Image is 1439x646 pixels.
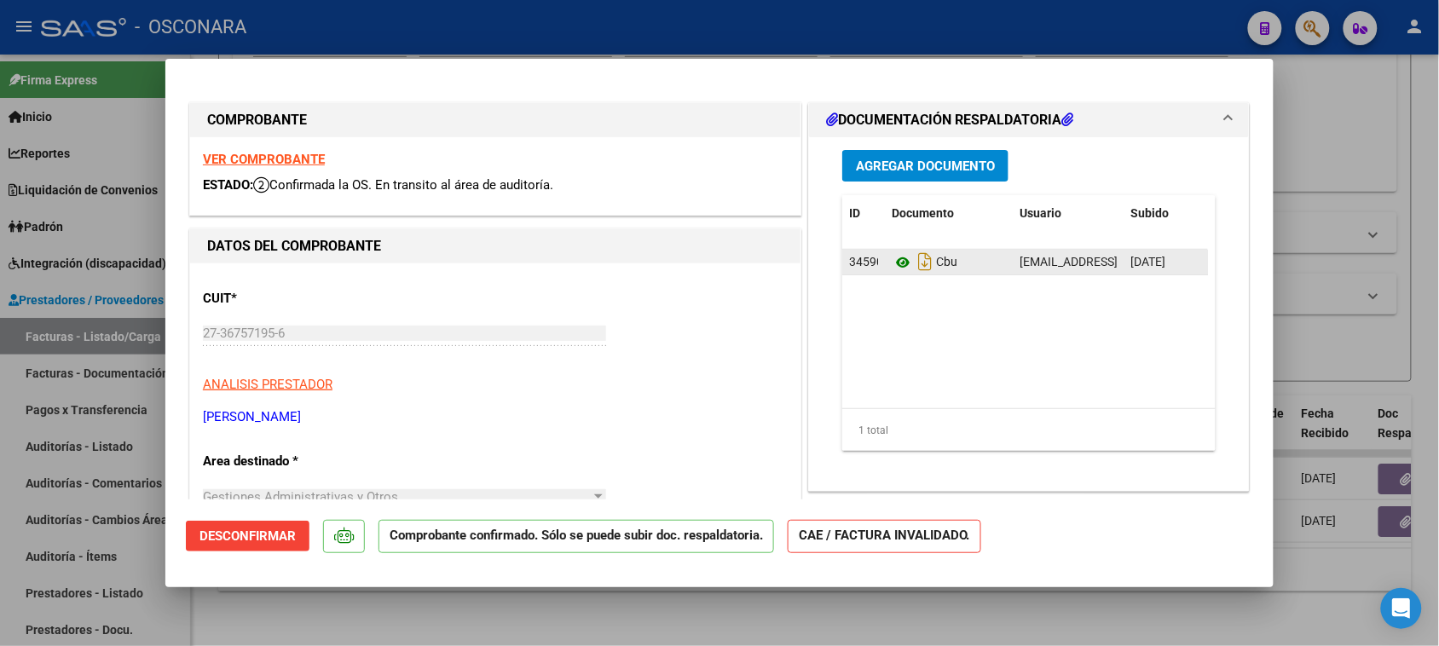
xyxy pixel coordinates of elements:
div: 1 total [842,409,1216,452]
span: Subido [1130,206,1169,220]
div: DOCUMENTACIÓN RESPALDATORIA [809,137,1249,491]
p: CUIT [203,289,379,309]
h1: DOCUMENTACIÓN RESPALDATORIA [826,110,1073,130]
span: Documento [892,206,954,220]
p: [PERSON_NAME] [203,407,788,427]
mat-expansion-panel-header: DOCUMENTACIÓN RESPALDATORIA [809,103,1249,137]
span: [DATE] [1130,255,1165,268]
span: ID [849,206,860,220]
button: Desconfirmar [186,521,309,551]
datatable-header-cell: Usuario [1013,195,1124,232]
datatable-header-cell: Documento [885,195,1013,232]
strong: CAE / FACTURA INVALIDADO. [788,520,981,553]
strong: COMPROBANTE [207,112,307,128]
span: Cbu [892,256,957,269]
div: Open Intercom Messenger [1381,588,1422,629]
span: 34590 [849,255,883,268]
span: Desconfirmar [199,528,296,544]
span: Gestiones Administrativas y Otros [203,489,398,505]
datatable-header-cell: Subido [1124,195,1209,232]
span: Usuario [1020,206,1061,220]
span: Agregar Documento [856,159,995,174]
span: [EMAIL_ADDRESS][DOMAIN_NAME] - [PERSON_NAME] [1020,255,1309,268]
i: Descargar documento [914,248,936,275]
span: ESTADO: [203,177,253,193]
datatable-header-cell: ID [842,195,885,232]
a: VER COMPROBANTE [203,152,325,167]
p: Comprobante confirmado. Sólo se puede subir doc. respaldatoria. [379,520,774,553]
p: Area destinado * [203,452,379,471]
span: ANALISIS PRESTADOR [203,377,332,392]
span: Confirmada la OS. En transito al área de auditoría. [253,177,553,193]
button: Agregar Documento [842,150,1008,182]
strong: DATOS DEL COMPROBANTE [207,238,381,254]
